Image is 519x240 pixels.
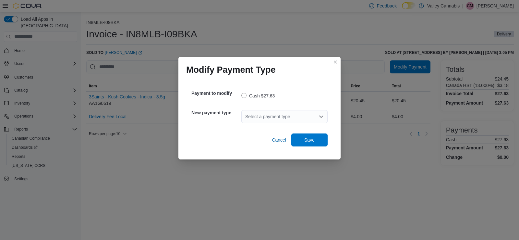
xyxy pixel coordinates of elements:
button: Closes this modal window [332,58,339,66]
input: Accessible screen reader label [245,113,246,120]
button: Cancel [269,133,289,146]
button: Save [291,133,328,146]
h1: Modify Payment Type [186,65,276,75]
button: Open list of options [319,114,324,119]
span: Cancel [272,137,286,143]
label: Cash $27.63 [241,92,275,100]
h5: New payment type [191,106,240,119]
span: Save [304,137,315,143]
h5: Payment to modify [191,87,240,100]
